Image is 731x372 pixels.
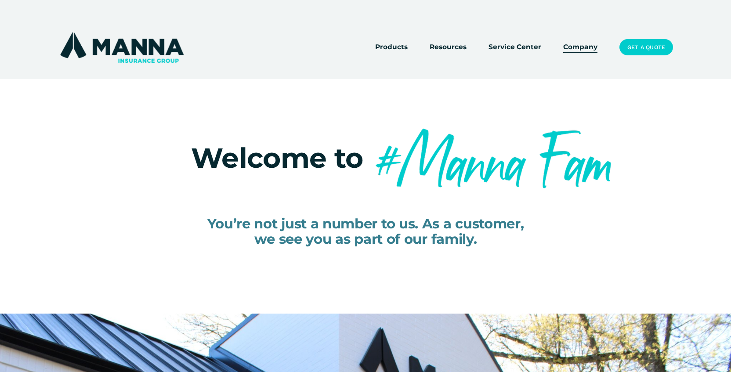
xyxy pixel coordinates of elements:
a: Get a Quote [619,39,673,56]
a: Service Center [489,41,541,54]
span: Welcome to [191,141,363,175]
span: You’re not just a number to us. As a customer, we see you as part of our family. [207,215,524,247]
span: Products [375,42,408,53]
a: folder dropdown [375,41,408,54]
a: Company [563,41,597,54]
a: folder dropdown [430,41,467,54]
img: Manna Insurance Group [58,30,186,65]
span: Resources [430,42,467,53]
